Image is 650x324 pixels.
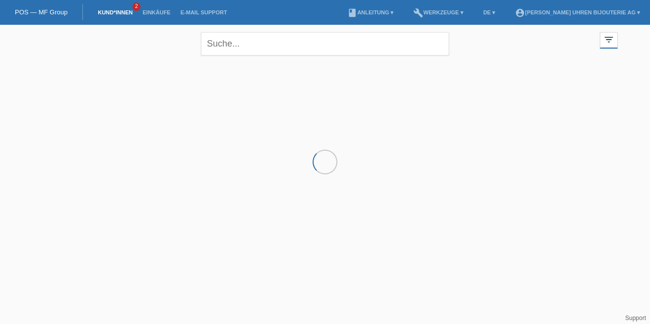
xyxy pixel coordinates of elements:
[137,9,175,15] a: Einkäufe
[478,9,500,15] a: DE ▾
[413,8,423,18] i: build
[176,9,232,15] a: E-Mail Support
[132,2,140,11] span: 2
[510,9,645,15] a: account_circle[PERSON_NAME] Uhren Bijouterie AG ▾
[515,8,525,18] i: account_circle
[347,8,357,18] i: book
[342,9,398,15] a: bookAnleitung ▾
[603,34,614,45] i: filter_list
[201,32,449,55] input: Suche...
[625,315,646,322] a: Support
[93,9,137,15] a: Kund*innen
[15,8,67,16] a: POS — MF Group
[408,9,468,15] a: buildWerkzeuge ▾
